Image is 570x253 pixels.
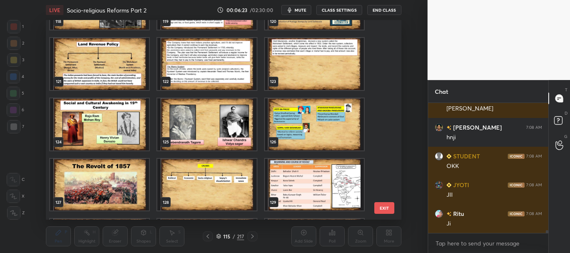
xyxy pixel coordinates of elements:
[50,38,149,90] img: 17570360256GQU3X.pdf
[564,133,567,140] p: G
[451,123,502,132] h6: [PERSON_NAME]
[428,80,455,103] p: Chat
[7,120,24,133] div: 7
[526,211,542,216] div: 7:08 AM
[223,234,231,239] div: 115
[451,152,480,160] h6: STUDENT
[7,87,24,100] div: 5
[7,190,25,203] div: X
[435,152,443,160] img: default.png
[7,70,24,83] div: 4
[446,105,542,113] div: [PERSON_NAME]
[265,38,364,90] img: 17570360256GQU3X.pdf
[446,191,542,199] div: JII
[7,53,24,67] div: 3
[446,220,542,228] div: Ji
[295,7,306,13] span: mute
[526,183,542,188] div: 7:08 AM
[265,159,364,211] img: 17570360256GQU3X.pdf
[446,162,542,170] div: OKK
[265,98,364,150] img: 17570360256GQU3X.pdf
[565,87,567,93] p: T
[233,234,235,239] div: /
[446,125,451,130] img: no-rating-badge.077c3623.svg
[526,125,542,130] div: 7:08 AM
[158,159,257,211] img: 17570360256GQU3X.pdf
[565,110,567,116] p: D
[67,6,146,14] h4: Socio-religious Reforms Part 2
[451,209,464,218] h6: Ritu
[367,5,401,15] button: End Class
[446,183,451,188] img: Learner_Badge_beginner_1_8b307cf2a0.svg
[7,206,25,220] div: Z
[428,103,549,233] div: grid
[451,180,469,189] h6: JYOTI
[281,5,311,15] button: mute
[508,211,525,216] img: iconic-dark.1390631f.png
[435,181,443,189] img: c049c2ce2efc4790a89851dc7e7e0fa9.jpg
[508,183,525,188] img: iconic-dark.1390631f.png
[46,5,63,15] div: LIVE
[446,212,451,216] img: no-rating-badge.077c3623.svg
[158,98,257,150] img: 17570360256GQU3X.pdf
[446,133,542,142] div: hnji
[526,154,542,159] div: 7:08 AM
[7,37,24,50] div: 2
[374,202,394,214] button: EXIT
[7,173,25,186] div: C
[50,98,149,150] img: 17570360256GQU3X.pdf
[50,159,149,211] img: 17570360256GQU3X.pdf
[435,210,443,218] img: a78077ea5e374fabbdfa6b76f31d1e6a.jpg
[316,5,362,15] button: CLASS SETTINGS
[446,154,451,159] img: Learner_Badge_beginner_1_8b307cf2a0.svg
[435,123,443,132] img: b6ae9402d6974459980435013beb66e3.jpg
[7,20,24,33] div: 1
[508,154,525,159] img: iconic-dark.1390631f.png
[7,103,24,117] div: 6
[158,38,257,90] img: 17570360256GQU3X.pdf
[46,20,387,220] div: grid
[237,233,244,240] div: 217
